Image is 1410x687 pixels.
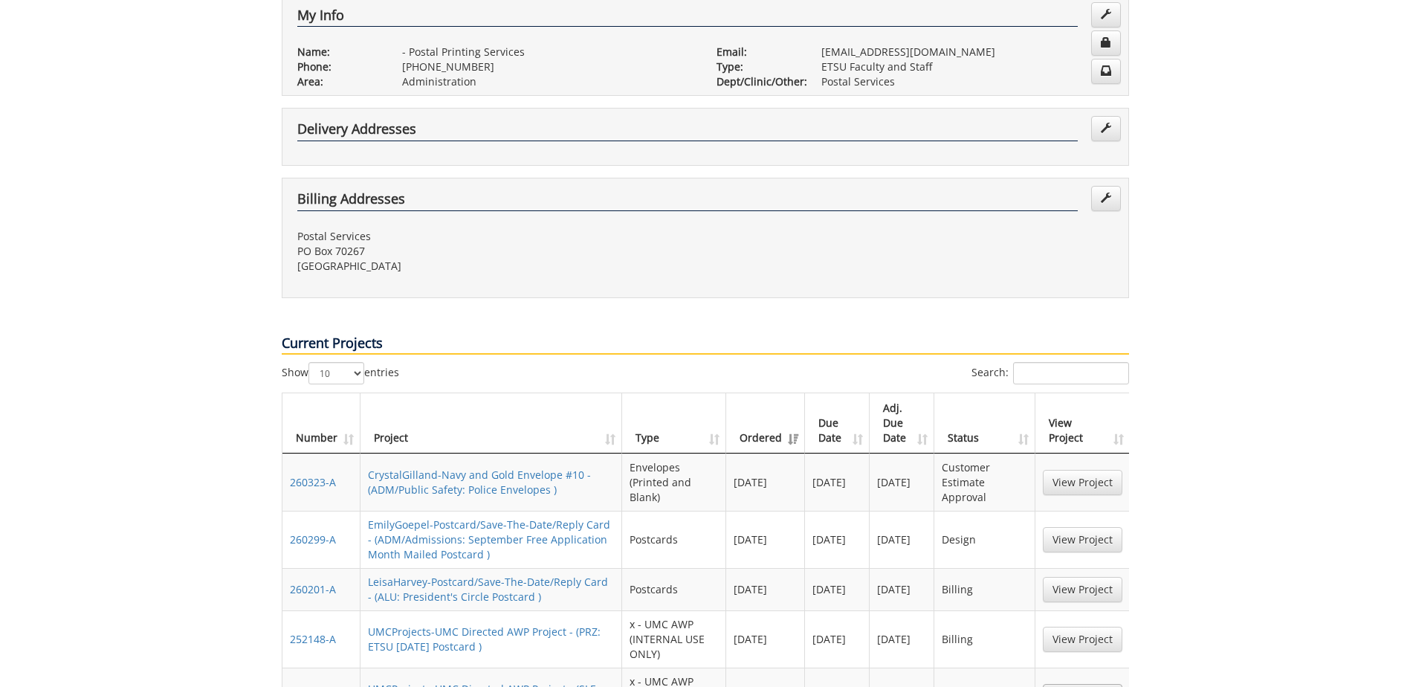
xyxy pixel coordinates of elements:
[297,192,1078,211] h4: Billing Addresses
[1091,59,1121,84] a: Change Communication Preferences
[934,610,1035,668] td: Billing
[290,532,336,546] a: 260299-A
[282,393,360,454] th: Number: activate to sort column ascending
[297,122,1078,141] h4: Delivery Addresses
[870,393,934,454] th: Adj. Due Date: activate to sort column ascending
[726,393,805,454] th: Ordered: activate to sort column ascending
[1043,627,1122,652] a: View Project
[1013,362,1129,384] input: Search:
[1043,577,1122,602] a: View Project
[297,229,694,244] p: Postal Services
[934,568,1035,610] td: Billing
[297,59,380,74] p: Phone:
[297,74,380,89] p: Area:
[870,511,934,568] td: [DATE]
[805,568,870,610] td: [DATE]
[402,59,694,74] p: [PHONE_NUMBER]
[1091,186,1121,211] a: Edit Addresses
[622,610,726,668] td: x - UMC AWP (INTERNAL USE ONLY)
[368,468,591,497] a: CrystalGilland-Navy and Gold Envelope #10 - (ADM/Public Safety: Police Envelopes )
[368,575,608,604] a: LeisaHarvey-Postcard/Save-The-Date/Reply Card - (ALU: President's Circle Postcard )
[805,511,870,568] td: [DATE]
[726,610,805,668] td: [DATE]
[290,475,336,489] a: 260323-A
[1091,2,1121,28] a: Edit Info
[368,625,601,654] a: UMCProjects-UMC Directed AWP Project - (PRZ: ETSU [DATE] Postcard )
[1091,116,1121,141] a: Edit Addresses
[726,511,805,568] td: [DATE]
[821,45,1113,59] p: [EMAIL_ADDRESS][DOMAIN_NAME]
[971,362,1129,384] label: Search:
[717,59,799,74] p: Type:
[1091,30,1121,56] a: Change Password
[870,454,934,511] td: [DATE]
[717,45,799,59] p: Email:
[297,259,694,274] p: [GEOGRAPHIC_DATA]
[1043,527,1122,552] a: View Project
[934,393,1035,454] th: Status: activate to sort column ascending
[402,74,694,89] p: Administration
[622,393,726,454] th: Type: activate to sort column ascending
[282,362,399,384] label: Show entries
[870,568,934,610] td: [DATE]
[290,582,336,596] a: 260201-A
[297,244,694,259] p: PO Box 70267
[870,610,934,668] td: [DATE]
[821,59,1113,74] p: ETSU Faculty and Staff
[297,45,380,59] p: Name:
[1035,393,1130,454] th: View Project: activate to sort column ascending
[717,74,799,89] p: Dept/Clinic/Other:
[934,454,1035,511] td: Customer Estimate Approval
[805,610,870,668] td: [DATE]
[402,45,694,59] p: - Postal Printing Services
[805,393,870,454] th: Due Date: activate to sort column ascending
[622,454,726,511] td: Envelopes (Printed and Blank)
[368,517,610,561] a: EmilyGoepel-Postcard/Save-The-Date/Reply Card - (ADM/Admissions: September Free Application Month...
[622,511,726,568] td: Postcards
[934,511,1035,568] td: Design
[726,568,805,610] td: [DATE]
[805,454,870,511] td: [DATE]
[821,74,1113,89] p: Postal Services
[622,568,726,610] td: Postcards
[282,334,1129,355] p: Current Projects
[308,362,364,384] select: Showentries
[360,393,622,454] th: Project: activate to sort column ascending
[290,632,336,646] a: 252148-A
[297,8,1078,28] h4: My Info
[1043,470,1122,495] a: View Project
[726,454,805,511] td: [DATE]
